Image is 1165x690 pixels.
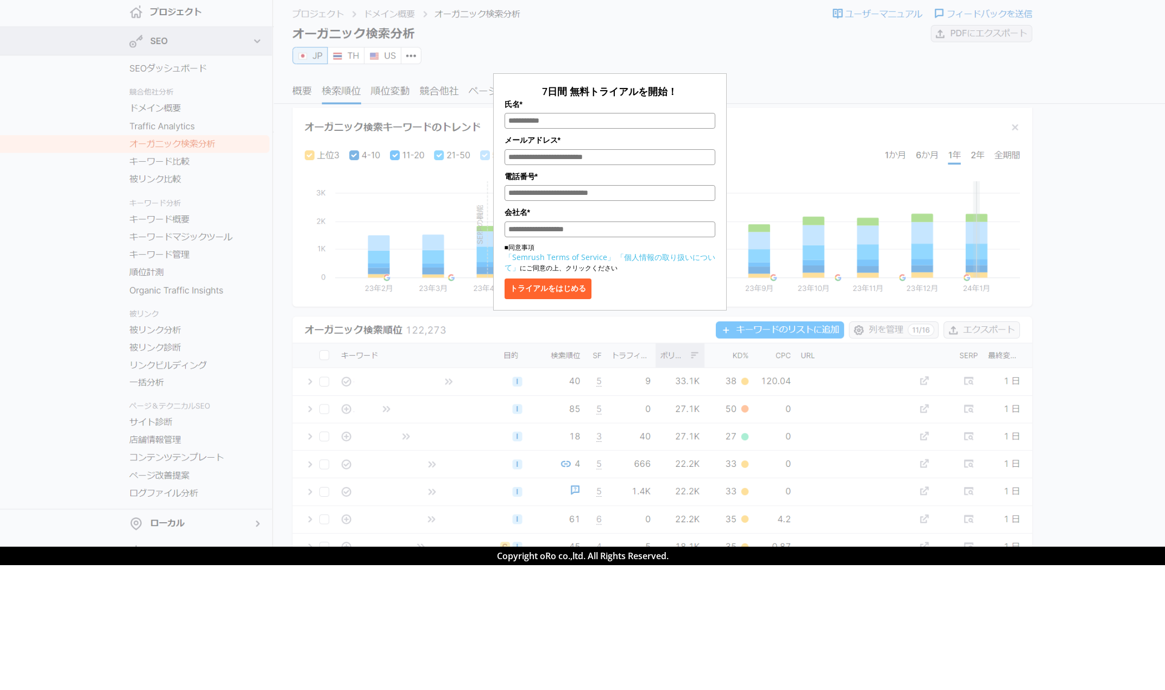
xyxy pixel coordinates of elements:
[505,278,591,299] button: トライアルをはじめる
[497,550,669,562] span: Copyright oRo co.,ltd. All Rights Reserved.
[505,252,715,273] a: 「個人情報の取り扱いについて」
[505,243,715,273] p: ■同意事項 にご同意の上、クリックください
[505,170,715,182] label: 電話番号*
[505,252,615,262] a: 「Semrush Terms of Service」
[542,85,677,98] span: 7日間 無料トライアルを開始！
[505,134,715,146] label: メールアドレス*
